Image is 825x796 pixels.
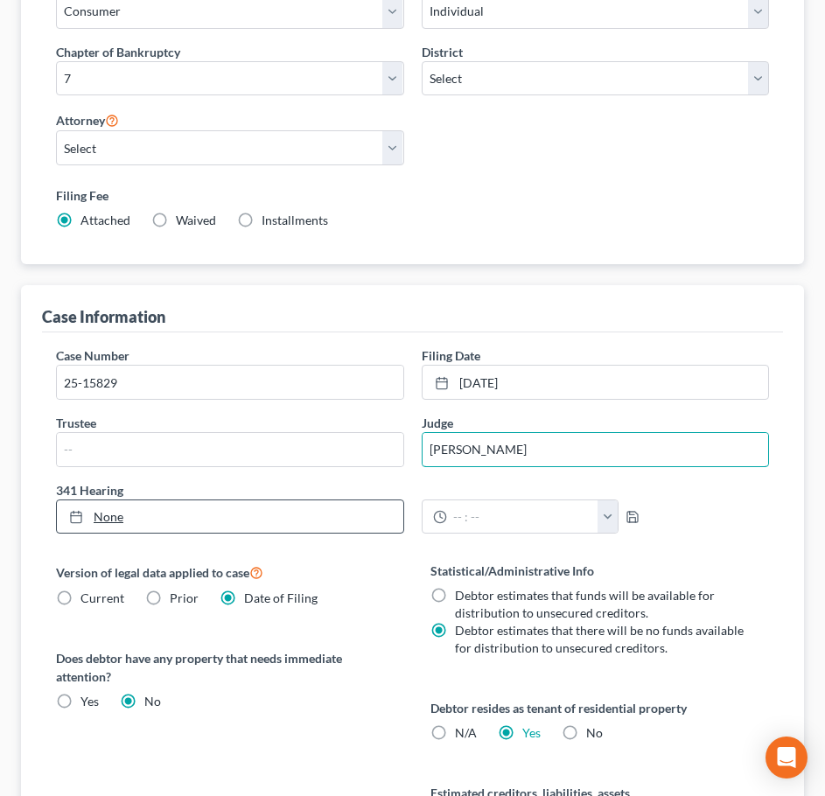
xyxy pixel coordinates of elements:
label: Judge [422,414,453,432]
span: No [144,694,161,709]
a: [DATE] [423,366,769,399]
span: No [586,725,603,740]
label: District [422,43,463,61]
span: Debtor estimates that there will be no funds available for distribution to unsecured creditors. [455,623,744,655]
span: Attached [80,213,130,227]
input: -- [57,433,403,466]
a: None [57,500,403,534]
label: Statistical/Administrative Info [430,562,770,580]
input: Enter case number... [57,366,403,399]
label: Does debtor have any property that needs immediate attention? [56,649,395,686]
label: Chapter of Bankruptcy [56,43,180,61]
input: -- : -- [447,500,598,534]
label: Filing Fee [56,186,769,205]
span: Prior [170,590,199,605]
span: Debtor estimates that funds will be available for distribution to unsecured creditors. [455,588,715,620]
a: Yes [522,725,541,740]
div: Case Information [42,306,165,327]
span: Current [80,590,124,605]
span: Yes [80,694,99,709]
span: Waived [176,213,216,227]
label: Version of legal data applied to case [56,562,395,583]
span: Installments [262,213,328,227]
label: Trustee [56,414,96,432]
label: Case Number [56,346,129,365]
label: 341 Hearing [47,481,778,499]
span: Date of Filing [244,590,318,605]
label: Attorney [56,109,119,130]
label: Debtor resides as tenant of residential property [430,699,770,717]
label: Filing Date [422,346,480,365]
div: Open Intercom Messenger [766,737,808,779]
input: -- [423,433,769,466]
span: N/A [455,725,477,740]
